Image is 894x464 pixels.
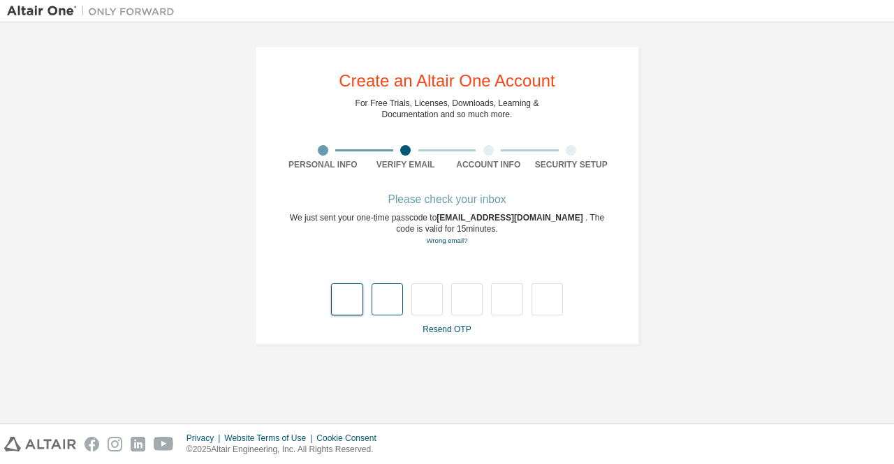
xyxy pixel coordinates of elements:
[281,212,613,246] div: We just sent your one-time passcode to . The code is valid for 15 minutes.
[4,437,76,451] img: altair_logo.svg
[447,159,530,170] div: Account Info
[281,195,613,204] div: Please check your inbox
[224,433,316,444] div: Website Terms of Use
[437,213,585,223] span: [EMAIL_ADDRESS][DOMAIN_NAME]
[423,324,471,334] a: Resend OTP
[85,437,99,451] img: facebook.svg
[530,159,613,170] div: Security Setup
[356,98,539,120] div: For Free Trials, Licenses, Downloads, Learning & Documentation and so much more.
[426,237,467,244] a: Go back to the registration form
[365,159,448,170] div: Verify Email
[281,159,365,170] div: Personal Info
[316,433,384,444] div: Cookie Consent
[186,444,385,456] p: © 2025 Altair Engineering, Inc. All Rights Reserved.
[186,433,224,444] div: Privacy
[108,437,122,451] img: instagram.svg
[154,437,174,451] img: youtube.svg
[339,73,555,89] div: Create an Altair One Account
[7,4,182,18] img: Altair One
[131,437,145,451] img: linkedin.svg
